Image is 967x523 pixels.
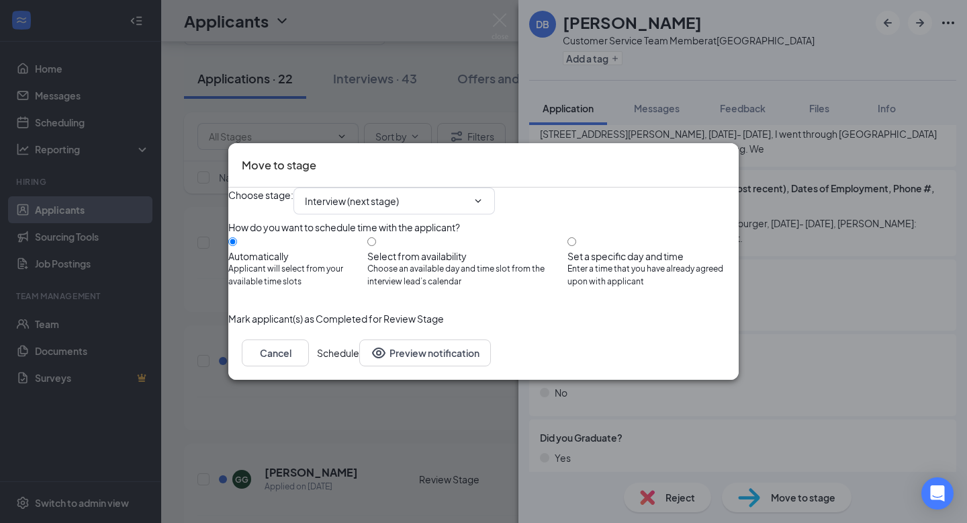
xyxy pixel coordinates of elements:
[242,339,309,366] button: Cancel
[228,249,367,263] div: Automatically
[371,345,387,361] svg: Eye
[317,339,359,366] button: Schedule
[228,263,367,288] span: Applicant will select from your available time slots
[367,249,567,263] div: Select from availability
[359,339,491,366] button: Preview notificationEye
[228,188,293,214] span: Choose stage :
[242,157,316,174] h3: Move to stage
[228,311,444,326] span: Mark applicant(s) as Completed for Review Stage
[567,263,739,288] span: Enter a time that you have already agreed upon with applicant
[921,477,954,510] div: Open Intercom Messenger
[473,196,483,206] svg: ChevronDown
[367,263,567,288] span: Choose an available day and time slot from the interview lead’s calendar
[567,249,739,263] div: Set a specific day and time
[228,220,739,235] div: How do you want to schedule time with the applicant?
